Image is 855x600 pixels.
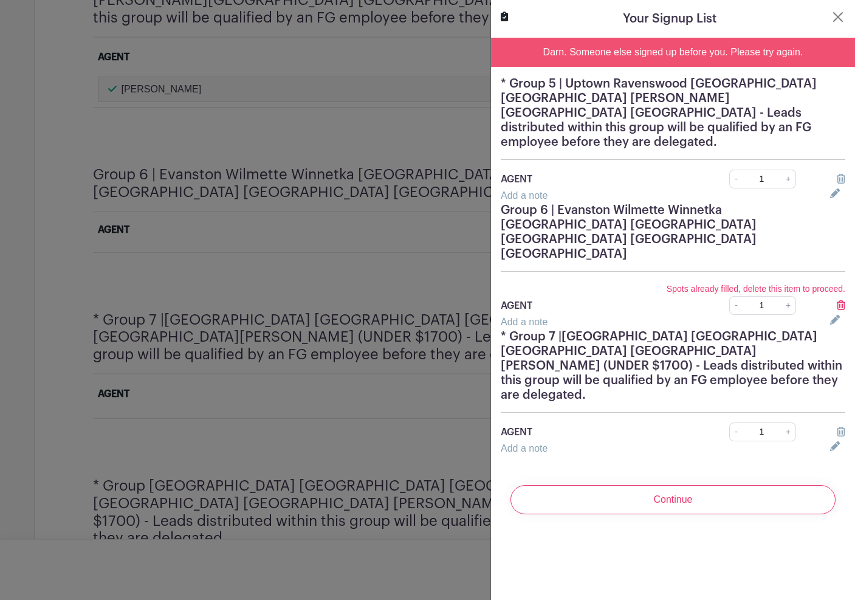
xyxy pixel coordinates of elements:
a: Add a note [501,443,548,453]
a: Add a note [501,317,548,327]
a: - [729,296,743,315]
button: Close [826,38,855,67]
h5: * Group 7 |[GEOGRAPHIC_DATA] [GEOGRAPHIC_DATA] [GEOGRAPHIC_DATA] [GEOGRAPHIC_DATA][PERSON_NAME] (... [501,329,845,402]
p: AGENT [501,172,696,187]
a: - [729,170,743,188]
h5: * Group 5 | Uptown Ravenswood [GEOGRAPHIC_DATA] [GEOGRAPHIC_DATA] [PERSON_NAME][GEOGRAPHIC_DATA] ... [501,77,845,150]
p: AGENT [501,425,696,440]
h5: Group 6 | Evanston Wilmette Winnetka [GEOGRAPHIC_DATA] [GEOGRAPHIC_DATA] [GEOGRAPHIC_DATA] [GEOGR... [501,203,845,261]
a: Add a note [501,190,548,201]
p: AGENT [501,298,696,313]
small: Spots already filled, delete this item to proceed. [667,284,845,294]
a: - [729,422,743,441]
input: Continue [510,485,836,514]
div: Darn. Someone else signed up before you. Please try again. [491,38,855,67]
a: + [781,170,796,188]
h5: Your Signup List [623,10,716,28]
a: + [781,296,796,315]
button: Close [831,10,845,24]
a: + [781,422,796,441]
